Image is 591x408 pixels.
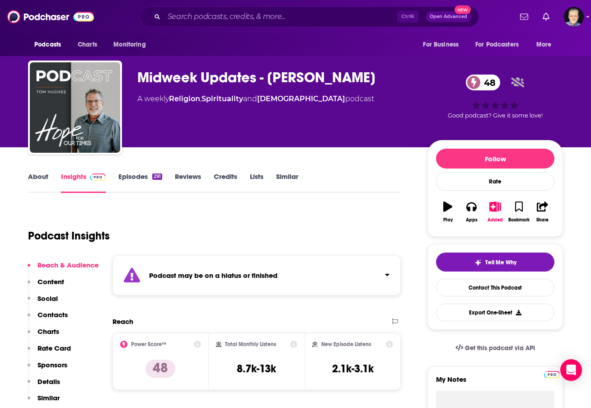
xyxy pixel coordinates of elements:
a: Similar [276,172,298,193]
a: Lists [250,172,263,193]
button: open menu [530,36,563,53]
span: Good podcast? Give it some love! [448,112,543,119]
button: Open AdvancedNew [426,11,471,22]
button: Sponsors [28,361,67,377]
a: Get this podcast via API [448,337,542,359]
img: Midweek Updates - Tom Hughes [30,62,120,153]
span: Open Advanced [430,14,467,19]
label: My Notes [436,375,554,391]
button: Bookmark [507,196,530,228]
button: Reach & Audience [28,261,98,277]
button: Social [28,294,58,311]
div: Bookmark [508,217,530,223]
button: tell me why sparkleTell Me Why [436,253,554,272]
span: For Business [423,38,459,51]
strong: Podcast may be on a hiatus or finished [149,271,277,280]
a: 48 [466,75,500,90]
div: Apps [466,217,478,223]
button: open menu [28,36,73,53]
span: New [455,5,471,14]
div: Play [443,217,453,223]
a: [DEMOGRAPHIC_DATA] [257,94,345,103]
span: Tell Me Why [485,259,516,266]
button: Contacts [28,310,68,327]
div: 291 [152,174,162,180]
span: Logged in as JonesLiterary [564,7,584,27]
span: Podcasts [34,38,61,51]
a: InsightsPodchaser Pro [61,172,106,193]
div: Search podcasts, credits, & more... [139,6,479,27]
button: Play [436,196,460,228]
span: Charts [78,38,97,51]
div: Open Intercom Messenger [560,359,582,381]
div: Share [536,217,549,223]
button: open menu [469,36,532,53]
button: Export One-Sheet [436,304,554,321]
p: Rate Card [38,344,71,352]
button: Show profile menu [564,7,584,27]
h2: Power Score™ [131,341,166,347]
p: Reach & Audience [38,261,98,269]
a: Show notifications dropdown [539,9,553,24]
button: Follow [436,149,554,169]
div: A weekly podcast [137,94,374,104]
p: Similar [38,394,60,402]
h2: Reach [113,317,133,326]
button: Share [531,196,554,228]
p: Social [38,294,58,303]
img: User Profile [564,7,584,27]
div: Rate [436,172,554,191]
div: 48Good podcast? Give it some love! [427,69,563,125]
img: Podchaser - Follow, Share and Rate Podcasts [7,8,94,25]
img: Podchaser Pro [90,174,106,181]
button: open menu [417,36,470,53]
h1: Podcast Insights [28,229,110,243]
button: Rate Card [28,344,71,361]
h2: Total Monthly Listens [225,341,276,347]
img: tell me why sparkle [474,259,482,266]
button: Content [28,277,64,294]
h2: New Episode Listens [321,341,371,347]
p: Details [38,377,60,386]
span: More [536,38,552,51]
span: Monitoring [113,38,145,51]
a: About [28,172,48,193]
p: 48 [145,360,175,378]
span: , [200,94,202,103]
a: Religion [169,94,200,103]
p: Content [38,277,64,286]
a: Spirituality [202,94,243,103]
a: Credits [214,172,237,193]
button: open menu [107,36,157,53]
p: Charts [38,327,59,336]
a: Reviews [175,172,201,193]
a: Episodes291 [118,172,162,193]
h3: 2.1k-3.1k [332,362,374,375]
button: Charts [28,327,59,344]
button: Added [483,196,507,228]
span: 48 [475,75,500,90]
p: Sponsors [38,361,67,369]
span: and [243,94,257,103]
div: Added [488,217,503,223]
img: Podchaser Pro [544,371,560,378]
a: Pro website [544,370,560,378]
h3: 8.7k-13k [237,362,276,375]
section: Click to expand status details [113,255,401,295]
button: Details [28,377,60,394]
span: For Podcasters [475,38,519,51]
a: Contact This Podcast [436,279,554,296]
span: Ctrl K [397,11,418,23]
p: Contacts [38,310,68,319]
button: Apps [460,196,483,228]
input: Search podcasts, credits, & more... [164,9,397,24]
span: Get this podcast via API [465,344,535,352]
a: Show notifications dropdown [516,9,532,24]
a: Charts [72,36,103,53]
